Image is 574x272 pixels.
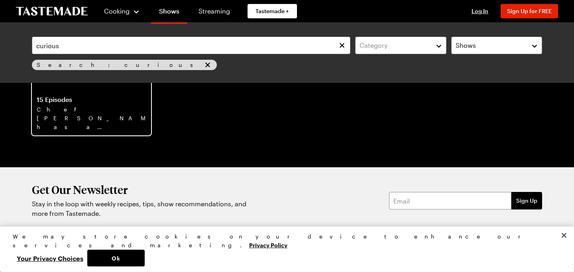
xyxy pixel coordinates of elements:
input: Search [32,37,350,54]
span: Log In [472,8,488,14]
span: Sign Up [516,197,537,205]
button: Cooking [104,2,140,21]
input: Email [389,192,511,209]
p: Chef [PERSON_NAME] has a secret to share; if you’re just eating at restaurants, you might be miss... [37,105,146,131]
span: Tastemade + [256,7,289,15]
button: Clear search [338,41,346,50]
p: Stay in the loop with weekly recipes, tips, show recommendations, and more from Tastemade. [32,199,251,218]
span: Search: curious [37,61,202,69]
button: Sign Up for FREE [501,4,558,18]
a: More information about your privacy, opens in a new tab [249,241,287,249]
p: 15 Episodes [37,96,146,104]
button: Close [555,227,573,244]
div: We may store cookies on your device to enhance our services and marketing. [13,232,554,250]
button: Sign Up [511,192,542,209]
button: Your Privacy Choices [13,250,87,266]
div: Category [360,41,430,50]
span: Shows [456,41,476,50]
button: Log In [464,7,496,15]
button: Category [355,37,446,54]
span: Sign Up for FREE [507,8,552,14]
button: remove Search: curious [203,61,212,69]
a: Tastemade + [248,4,297,18]
a: To Tastemade Home Page [16,7,88,16]
h2: Get Our Newsletter [32,183,251,196]
span: Cooking [104,7,130,15]
a: Shows [151,2,187,24]
div: Privacy [13,232,554,266]
button: Shows [451,37,542,54]
button: Ok [87,250,145,266]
